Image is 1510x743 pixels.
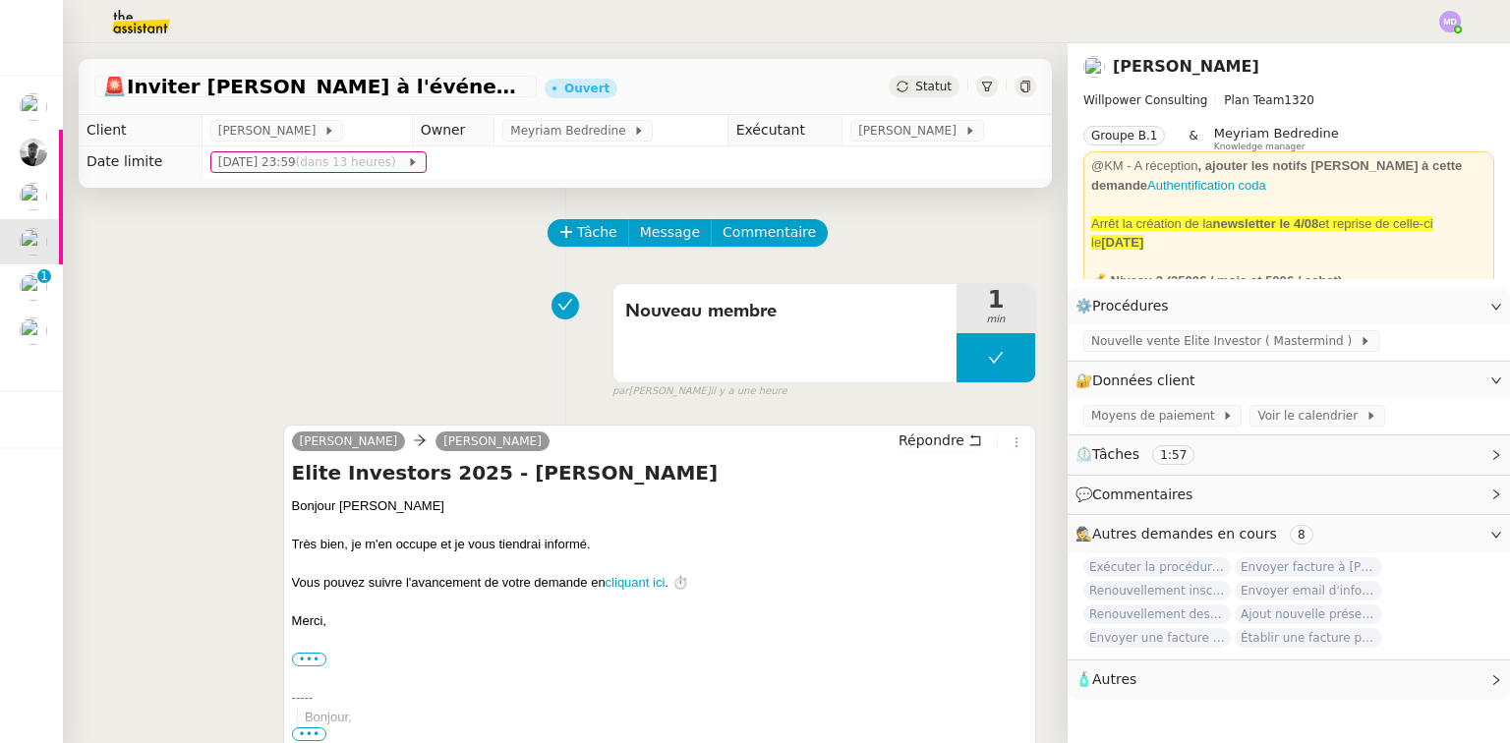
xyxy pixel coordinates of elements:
[20,183,47,210] img: users%2FrxcTinYCQST3nt3eRyMgQ024e422%2Favatar%2Fa0327058c7192f72952294e6843542370f7921c3.jpg
[577,221,617,244] span: Tâche
[915,80,952,93] span: Statut
[1083,56,1105,78] img: users%2FDBF5gIzOT6MfpzgDQC7eMkIK8iA3%2Favatar%2Fd943ca6c-06ba-4e73-906b-d60e05e423d3
[1083,126,1165,145] nz-tag: Groupe B.1
[723,221,816,244] span: Commentaire
[1068,660,1510,699] div: 🧴Autres
[1189,126,1197,151] span: &
[1214,126,1339,141] span: Meyriam Bedredine
[102,75,127,98] span: 🚨
[1091,273,1342,288] strong: 💰 Niveau 2 (3500€ / mois et 500€ / achat)
[564,83,610,94] div: Ouvert
[1091,216,1213,231] span: Arrêt la création de la
[1068,476,1510,514] div: 💬Commentaires
[20,317,47,345] img: users%2FHIWaaSoTa5U8ssS5t403NQMyZZE3%2Favatar%2Fa4be050e-05fa-4f28-bbe7-e7e8e4788720
[1214,126,1339,151] app-user-label: Knowledge manager
[20,228,47,256] img: users%2FDBF5gIzOT6MfpzgDQC7eMkIK8iA3%2Favatar%2Fd943ca6c-06ba-4e73-906b-d60e05e423d3
[1091,216,1433,251] span: et reprise de celle-ci le
[1083,93,1207,107] span: Willpower Consulting
[1439,11,1461,32] img: svg
[1091,156,1486,195] div: @KM - A réception
[711,219,828,247] button: Commentaire
[1068,287,1510,325] div: ⚙️Procédures
[1083,581,1231,600] span: Renouvellement inscriptions - [DATE]
[20,273,47,301] img: users%2F9mvJqJUvllffspLsQzytnd0Nt4c2%2Favatar%2F82da88e3-d90d-4e39-b37d-dcb7941179ae
[102,77,529,96] span: Inviter [PERSON_NAME] à l'événement 2025
[1092,446,1139,462] span: Tâches
[300,434,398,448] span: [PERSON_NAME]
[957,288,1035,312] span: 1
[1091,158,1462,193] strong: , ajouter les notifs [PERSON_NAME] à cette demande
[1235,581,1382,600] span: Envoyer email d'information à [PERSON_NAME] et [PERSON_NAME]
[510,121,633,141] span: Meyriam Bedredine
[711,383,787,400] span: il y a une heure
[1224,93,1284,107] span: Plan Team
[79,115,202,146] td: Client
[1075,526,1321,542] span: 🕵️
[292,727,327,741] span: •••
[1235,628,1382,648] span: Établir une facture pour SAS IMAGINE
[40,269,48,287] p: 1
[1235,604,1382,624] span: Ajout nouvelle présentation - 2024
[1068,435,1510,474] div: ⏲️Tâches 1:57
[292,535,1027,554] div: Très bien, je m'en occupe et je vous tiendrai informé.
[548,219,629,247] button: Tâche
[612,383,787,400] small: [PERSON_NAME]
[1091,406,1222,426] span: Moyens de paiement
[640,221,700,244] span: Message
[899,430,964,450] span: Répondre
[1075,671,1136,687] span: 🧴
[957,312,1035,328] span: min
[1092,526,1277,542] span: Autres demandes en cours
[37,269,51,283] nz-badge-sup: 1
[892,429,989,451] button: Répondre
[292,653,327,666] label: •••
[606,575,666,590] a: cliquant ici
[727,115,842,146] td: Exécutant
[20,93,47,121] img: users%2F9mvJqJUvllffspLsQzytnd0Nt4c2%2Favatar%2F82da88e3-d90d-4e39-b37d-dcb7941179ae
[1083,628,1231,648] span: Envoyer une facture à Credistar
[1083,604,1231,624] span: Renouvellement des adhésions FTI - [DATE]
[1075,295,1178,317] span: ⚙️
[436,432,550,450] a: [PERSON_NAME]
[292,573,1027,593] div: Vous pouvez suivre l'avancement de votre demande en . ⏱️
[1068,515,1510,553] div: 🕵️Autres demandes en cours 8
[1214,142,1306,152] span: Knowledge manager
[1290,525,1313,544] nz-tag: 8
[412,115,494,146] td: Owner
[292,611,1027,631] div: Merci,
[20,139,47,166] img: ee3399b4-027e-46f8-8bb8-fca30cb6f74c
[1101,235,1143,250] strong: [DATE]
[218,152,407,172] span: [DATE] 23:59
[1113,57,1259,76] a: [PERSON_NAME]
[1075,486,1201,502] span: 💬
[628,219,712,247] button: Message
[858,121,963,141] span: [PERSON_NAME]
[1068,362,1510,400] div: 🔐Données client
[1147,178,1266,193] a: Authentification coda
[1284,93,1314,107] span: 1320
[1092,298,1169,314] span: Procédures
[1091,331,1360,351] span: Nouvelle vente Elite Investor ( Mastermind )
[1213,216,1319,231] strong: newsletter le 4/08
[292,496,1027,516] div: Bonjour [PERSON_NAME]
[79,146,202,178] td: Date limite
[1257,406,1365,426] span: Voir le calendrier
[292,688,1027,708] div: -----
[1235,557,1382,577] span: Envoyer facture à [PERSON_NAME]
[1075,370,1203,392] span: 🔐
[625,297,945,326] span: Nouveau membre
[292,459,1027,486] h4: Elite Investors 2025 - [PERSON_NAME]
[1092,372,1195,388] span: Données client
[1152,445,1194,465] nz-tag: 1:57
[1075,446,1211,462] span: ⏲️
[612,383,629,400] span: par
[1092,486,1192,502] span: Commentaires
[1092,671,1136,687] span: Autres
[218,121,323,141] span: [PERSON_NAME]
[1083,557,1231,577] span: Exécuter la procédure de vente FTI
[296,155,400,169] span: (dans 13 heures)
